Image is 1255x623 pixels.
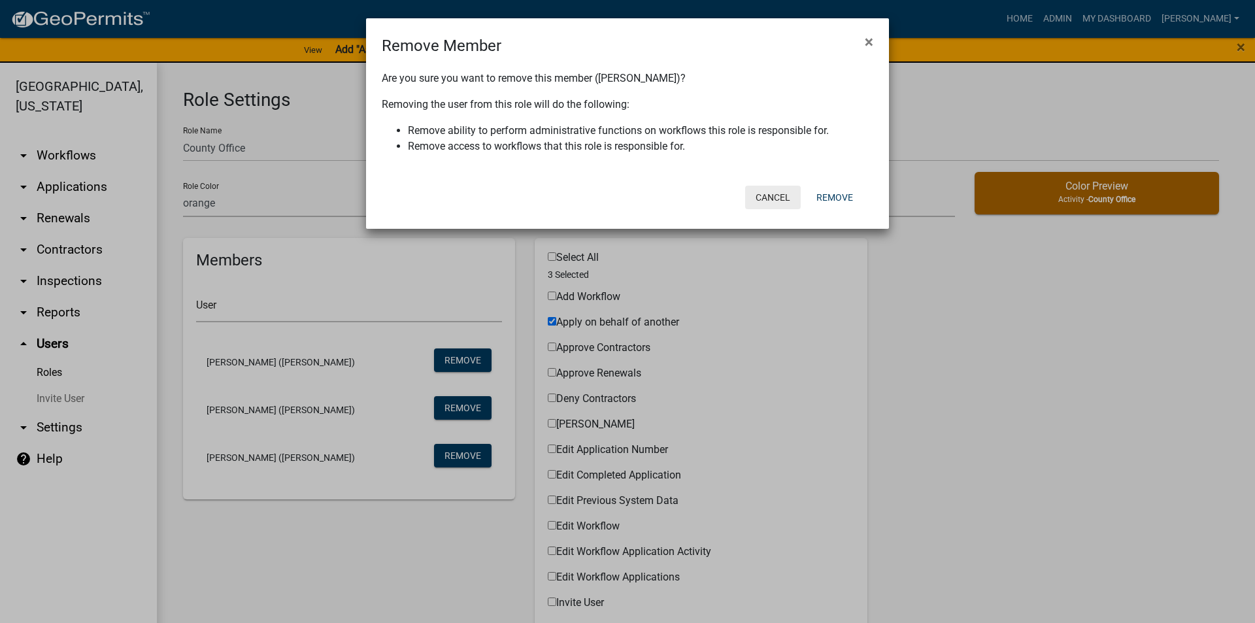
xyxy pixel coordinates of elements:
[865,33,873,51] span: ×
[854,24,884,60] button: Close
[382,97,873,112] p: Removing the user from this role will do the following:
[408,123,873,139] li: Remove ability to perform administrative functions on workflows this role is responsible for.
[408,139,873,154] li: Remove access to workflows that this role is responsible for.
[806,186,863,209] button: Remove
[382,71,873,86] p: Are you sure you want to remove this member ([PERSON_NAME])?
[382,34,501,58] h4: Remove Member
[745,186,801,209] button: Cancel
